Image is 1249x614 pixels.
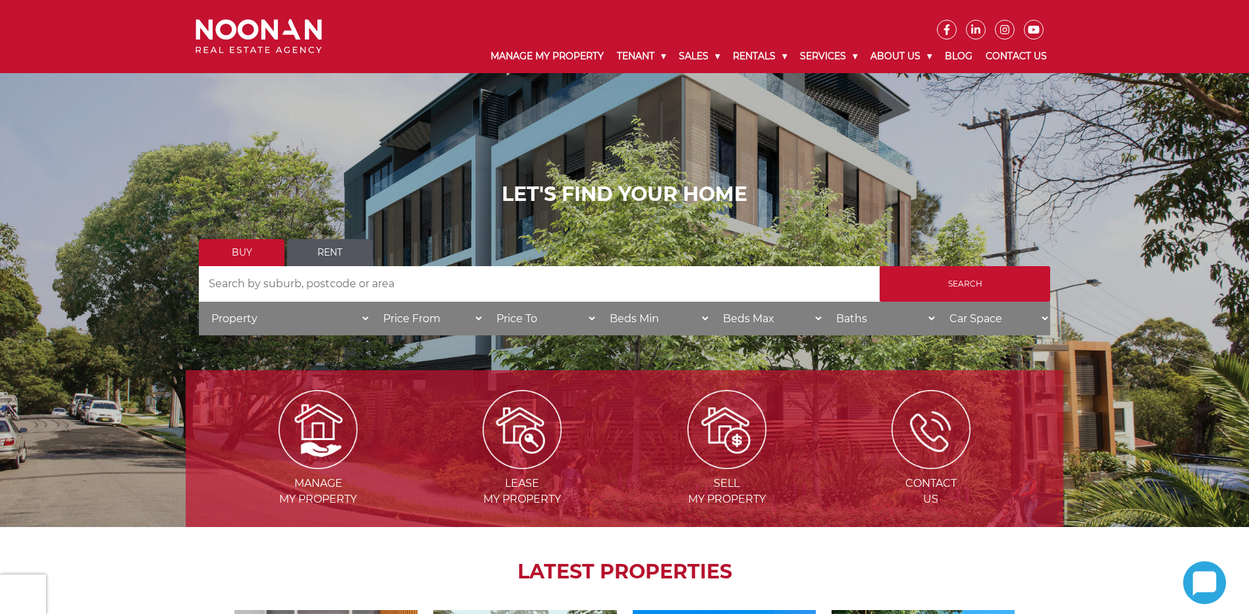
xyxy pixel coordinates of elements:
a: Rent [287,239,373,266]
a: Blog [938,40,979,73]
a: Rentals [726,40,793,73]
a: Sellmy Property [626,422,828,505]
a: Contact Us [979,40,1053,73]
a: ContactUs [830,422,1032,505]
img: ICONS [891,390,970,469]
input: Search [880,266,1050,302]
img: Manage my Property [279,390,358,469]
span: Contact Us [830,476,1032,507]
span: Manage my Property [217,476,419,507]
a: About Us [864,40,938,73]
a: Services [793,40,864,73]
a: Buy [199,239,284,266]
img: Sell my property [687,390,766,469]
a: Manage My Property [484,40,610,73]
h1: LET'S FIND YOUR HOME [199,182,1050,206]
span: Sell my Property [626,476,828,507]
a: Leasemy Property [421,422,623,505]
a: Sales [672,40,726,73]
span: Lease my Property [421,476,623,507]
input: Search by suburb, postcode or area [199,266,880,302]
img: Noonan Real Estate Agency [196,19,322,54]
a: Managemy Property [217,422,419,505]
a: Tenant [610,40,672,73]
img: Lease my property [483,390,562,469]
h2: LATEST PROPERTIES [219,560,1030,584]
